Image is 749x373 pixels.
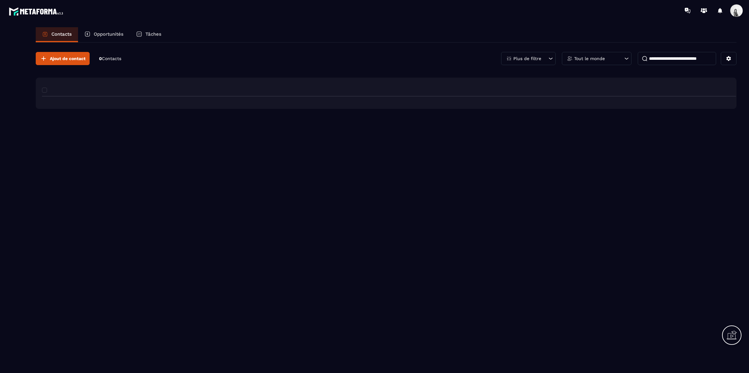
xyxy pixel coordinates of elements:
[51,31,72,37] p: Contacts
[78,27,130,42] a: Opportunités
[36,27,78,42] a: Contacts
[102,56,121,61] span: Contacts
[574,56,605,61] p: Tout le monde
[130,27,168,42] a: Tâches
[99,56,121,62] p: 0
[145,31,161,37] p: Tâches
[513,56,541,61] p: Plus de filtre
[9,6,65,17] img: logo
[50,55,86,62] span: Ajout de contact
[94,31,123,37] p: Opportunités
[36,52,90,65] button: Ajout de contact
